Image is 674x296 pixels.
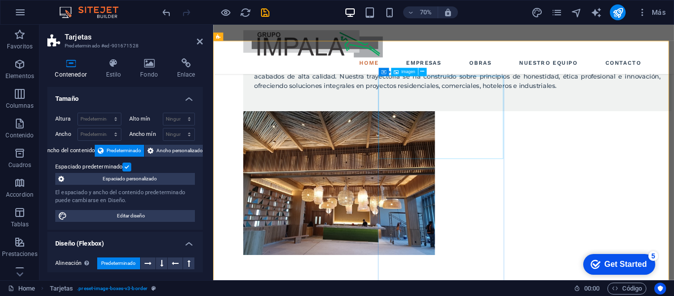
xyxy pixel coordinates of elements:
[169,58,203,79] h4: Enlace
[97,257,140,269] button: Predeterminado
[6,191,34,199] p: Accordion
[65,33,203,42] h2: Tarjetas
[57,6,131,18] img: Editor Logo
[55,257,97,269] label: Alineación
[55,131,77,137] label: Ancho
[133,58,170,79] h4: Fondo
[634,4,670,20] button: Más
[5,131,34,139] p: Contenido
[29,11,72,20] div: Get Started
[129,116,163,122] label: Alto mín
[591,7,602,18] i: AI Writer
[5,72,34,80] p: Elementos
[65,42,183,50] h3: Predeterminado #ed-901671528
[47,58,98,79] h4: Contenedor
[220,6,231,18] button: Haz clic para salir del modo de previsualización y seguir editando
[240,7,251,18] i: Volver a cargar página
[612,283,642,295] span: Código
[259,6,271,18] button: save
[8,5,80,26] div: Get Started 5 items remaining, 0% complete
[401,70,415,74] span: Imagen
[584,283,599,295] span: 00 00
[107,145,141,157] span: Predeterminado
[637,7,666,17] span: Más
[260,7,271,18] i: Guardar (Ctrl+S)
[50,283,156,295] nav: breadcrumb
[145,145,206,157] button: Ancho personalizado
[98,58,133,79] h4: Estilo
[610,4,626,20] button: publish
[8,283,35,295] a: Haz clic para cancelar la selección y doble clic para abrir páginas
[70,210,192,222] span: Editar diseño
[574,283,600,295] h6: Tiempo de la sesión
[239,6,251,18] button: reload
[77,283,148,295] span: . preset-image-boxes-v3-border
[161,7,172,18] i: Deshacer: Cambiar imagen (Ctrl+Z)
[7,42,33,50] p: Favoritos
[55,189,195,205] div: El espaciado y ancho del contenido predeterminado puede cambiarse en Diseño.
[6,102,34,110] p: Columnas
[47,87,203,105] h4: Tamaño
[11,220,29,228] p: Tablas
[591,285,593,292] span: :
[129,131,163,137] label: Ancho mín
[55,116,77,122] label: Altura
[160,6,172,18] button: undo
[551,6,562,18] button: pages
[55,161,122,173] label: Espaciado predeterminado
[50,283,74,295] span: Haz clic para seleccionar y doble clic para editar
[55,210,195,222] button: Editar diseño
[101,257,136,269] span: Predeterminado
[531,7,543,18] i: Diseño (Ctrl+Alt+Y)
[44,145,95,157] label: Ancho del contenido
[551,7,562,18] i: Páginas (Ctrl+Alt+S)
[654,283,666,295] button: Usercentrics
[47,232,203,250] h4: Diseño (Flexbox)
[8,161,32,169] p: Cuadros
[570,6,582,18] button: navigator
[590,6,602,18] button: text_generator
[55,173,195,185] button: Espaciado personalizado
[156,145,203,157] span: Ancho personalizado
[418,6,434,18] h6: 70%
[73,2,83,12] div: 5
[2,250,37,258] p: Prestaciones
[607,283,646,295] button: Código
[95,145,144,157] button: Predeterminado
[531,6,543,18] button: design
[571,7,582,18] i: Navegador
[403,6,438,18] button: 70%
[151,286,156,291] i: Este elemento es un preajuste personalizable
[612,7,624,18] i: Publicar
[67,173,192,185] span: Espaciado personalizado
